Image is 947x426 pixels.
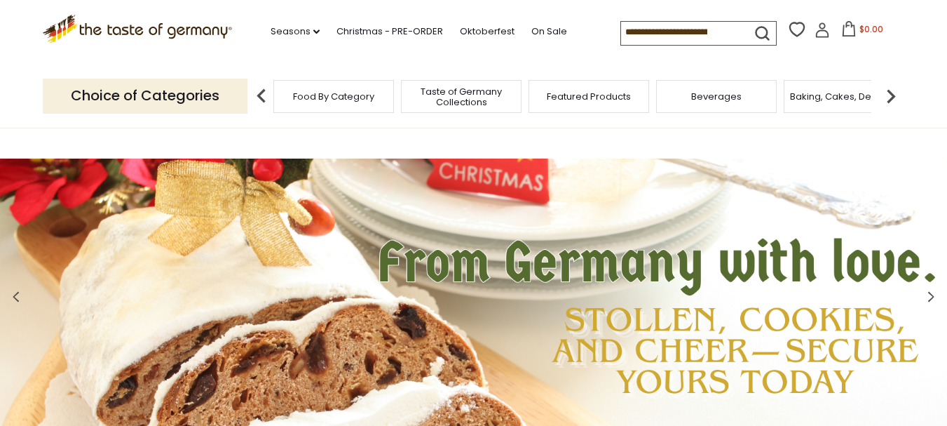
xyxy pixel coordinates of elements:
a: Food By Category [293,91,374,102]
a: Featured Products [547,91,631,102]
img: previous arrow [247,82,275,110]
p: Choice of Categories [43,79,247,113]
a: Christmas - PRE-ORDER [336,24,443,39]
a: Seasons [271,24,320,39]
img: next arrow [877,82,905,110]
button: $0.00 [833,21,892,42]
a: On Sale [531,24,567,39]
span: $0.00 [859,23,883,35]
a: Beverages [691,91,742,102]
a: Taste of Germany Collections [405,86,517,107]
a: Baking, Cakes, Desserts [790,91,899,102]
a: Oktoberfest [460,24,515,39]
